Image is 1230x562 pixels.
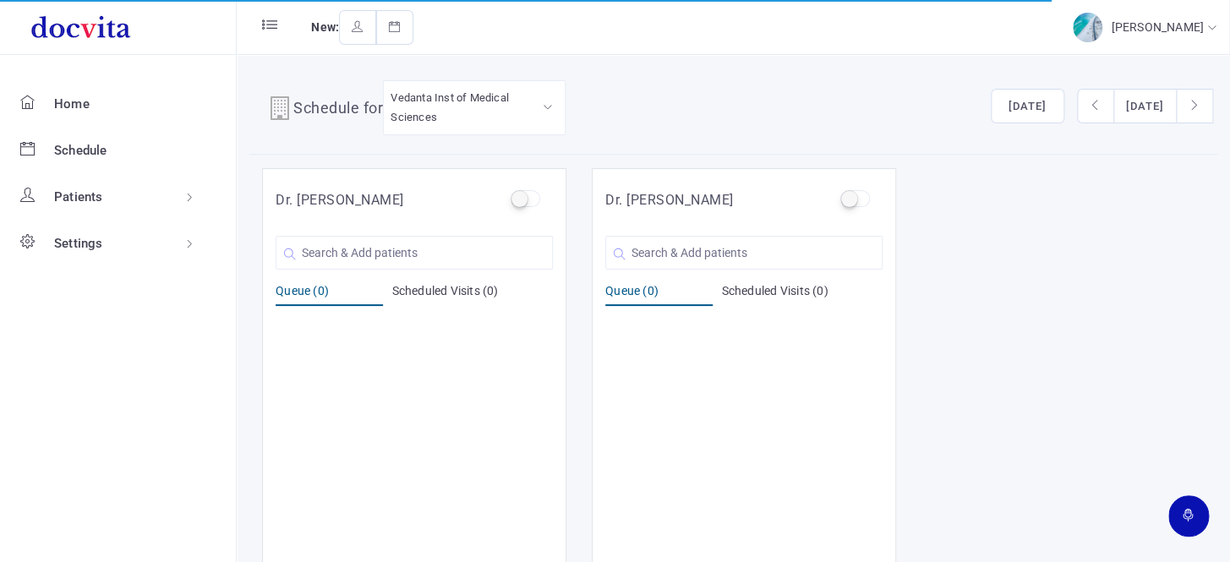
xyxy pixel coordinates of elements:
[276,190,404,210] h5: Dr. [PERSON_NAME]
[276,282,383,306] div: Queue (0)
[54,96,90,112] span: Home
[54,143,107,158] span: Schedule
[605,282,713,306] div: Queue (0)
[54,236,103,251] span: Settings
[721,282,883,306] div: Scheduled Visits (0)
[311,20,339,34] span: New:
[391,282,553,306] div: Scheduled Visits (0)
[54,189,103,205] span: Patients
[391,88,557,128] div: Vedanta Inst of Medical Sciences
[1073,13,1102,42] img: img-2.jpg
[276,236,553,270] input: Search & Add patients
[293,96,383,123] h4: Schedule for
[605,236,883,270] input: Search & Add patients
[1111,20,1208,34] span: [PERSON_NAME]
[605,190,734,210] h5: Dr. [PERSON_NAME]
[991,89,1064,124] button: [DATE]
[1113,89,1177,124] button: [DATE]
